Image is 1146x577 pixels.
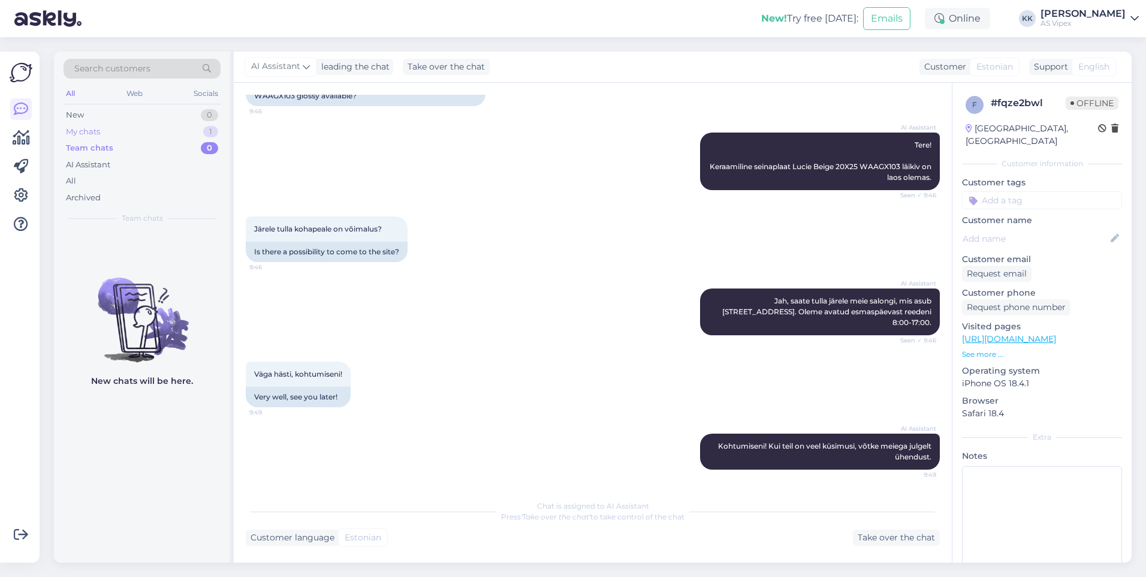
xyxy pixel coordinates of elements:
div: [GEOGRAPHIC_DATA], [GEOGRAPHIC_DATA] [966,122,1098,148]
p: iPhone OS 18.4.1 [962,377,1122,390]
p: See more ... [962,349,1122,360]
span: AI Assistant [891,424,936,433]
div: 1 [203,126,218,138]
div: New [66,109,84,121]
span: Seen ✓ 9:46 [891,191,936,200]
p: Notes [962,450,1122,462]
p: Customer phone [962,287,1122,299]
p: Operating system [962,365,1122,377]
div: Take over the chat [853,530,940,546]
div: 0 [201,109,218,121]
div: All [64,86,77,101]
div: Take over the chat [403,59,490,75]
div: Web [124,86,145,101]
div: Try free [DATE]: [761,11,858,26]
p: Customer tags [962,176,1122,189]
div: Team chats [66,142,113,154]
span: Estonian [976,61,1013,73]
img: Askly Logo [10,61,32,84]
div: # fqze2bwl [991,96,1066,110]
div: AS Vipex [1041,19,1126,28]
a: [URL][DOMAIN_NAME] [962,333,1056,344]
span: AI Assistant [251,60,300,73]
span: Chat is assigned to AI Assistant [537,501,649,510]
div: Request email [962,266,1032,282]
div: Customer language [246,531,334,544]
span: Team chats [122,213,163,224]
p: Customer email [962,253,1122,266]
div: Archived [66,192,101,204]
div: Support [1029,61,1068,73]
p: Browser [962,395,1122,407]
span: Press to take control of the chat [501,512,684,521]
span: English [1078,61,1109,73]
span: Estonian [345,531,381,544]
div: Customer information [962,158,1122,169]
span: Kohtumiseni! Kui teil on veel küsimusi, võtke meiega julgelt ühendust. [718,441,933,461]
span: Järele tulla kohapeale on võimalus? [254,224,382,233]
span: 9:46 [249,263,294,272]
div: All [66,175,76,187]
div: My chats [66,126,100,138]
input: Add a tag [962,191,1122,209]
div: Online [925,8,990,29]
p: New chats will be here. [91,375,193,387]
span: f [972,100,977,109]
div: Extra [962,432,1122,443]
p: Safari 18.4 [962,407,1122,420]
a: [PERSON_NAME]AS Vipex [1041,9,1139,28]
div: KK [1019,10,1036,27]
div: AI Assistant [66,159,110,171]
span: Seen ✓ 9:46 [891,336,936,345]
b: New! [761,13,787,24]
div: Customer [919,61,966,73]
span: Väga hästi, kohtumiseni! [254,369,342,378]
div: Is there a possibility to come to the site? [246,242,408,262]
div: Socials [191,86,221,101]
div: leading the chat [316,61,390,73]
span: AI Assistant [891,279,936,288]
div: Request phone number [962,299,1070,315]
span: AI Assistant [891,123,936,132]
span: Offline [1066,97,1118,110]
img: No chats [54,256,230,364]
span: 9:49 [249,408,294,417]
span: 9:49 [891,470,936,479]
div: 0 [201,142,218,154]
div: [PERSON_NAME] [1041,9,1126,19]
span: 9:46 [249,107,294,116]
p: Visited pages [962,320,1122,333]
input: Add name [963,232,1108,245]
p: Customer name [962,214,1122,227]
span: Search customers [74,62,150,75]
button: Emails [863,7,910,30]
i: 'Take over the chat' [521,512,590,521]
div: Very well, see you later! [246,387,351,407]
span: Jah, saate tulla järele meie salongi, mis asub [STREET_ADDRESS]. Oleme avatud esmaspäevast reeden... [722,296,933,327]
